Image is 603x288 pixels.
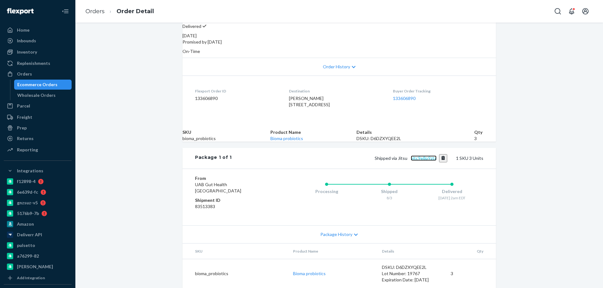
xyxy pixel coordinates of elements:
[356,135,474,142] div: DSKU: D6DZXYQEE2L
[382,277,441,283] div: Expiration Date: [DATE]
[382,264,441,270] div: DSKU: D6DZXYQEE2L
[7,8,34,14] img: Flexport logo
[17,242,35,249] div: pulsetto
[4,176,72,186] a: f12898-4
[4,145,72,155] a: Reporting
[195,154,232,162] div: Package 1 of 1
[289,88,383,94] dt: Destination
[4,36,72,46] a: Inbounds
[4,262,72,272] a: [PERSON_NAME]
[4,47,72,57] a: Inventory
[85,8,105,15] a: Orders
[4,240,72,250] a: pulsetto
[17,275,45,280] div: Add Integration
[377,243,446,259] th: Details
[17,114,32,120] div: Freight
[17,92,56,98] div: Wholesale Orders
[411,155,437,161] a: yjtc9e8p9ztx
[356,129,474,135] th: Details
[17,38,36,44] div: Inbounds
[17,178,35,185] div: f12898-4
[17,200,38,206] div: gnzsuz-v5
[270,129,357,135] th: Product Name
[17,135,34,142] div: Returns
[17,147,38,153] div: Reporting
[4,166,72,176] button: Integrations
[358,188,421,195] div: Shipped
[182,259,288,288] td: bioma_probiotics
[579,5,592,18] button: Open account menu
[182,23,496,29] p: Delivered
[195,175,270,181] dt: From
[17,232,42,238] div: Deliverr API
[421,195,483,201] div: [DATE] 2am EDT
[195,197,270,203] dt: Shipment ID
[4,112,72,122] a: Freight
[565,5,578,18] button: Open notifications
[17,49,37,55] div: Inventory
[17,264,53,270] div: [PERSON_NAME]
[17,221,34,227] div: Amazon
[17,103,30,109] div: Parcel
[4,69,72,79] a: Orders
[182,129,270,135] th: SKU
[182,243,288,259] th: SKU
[4,274,72,282] a: Add Integration
[421,188,483,195] div: Delivered
[551,5,564,18] button: Open Search Box
[182,135,270,142] td: bioma_probiotics
[4,198,72,208] a: gnzsuz-v5
[4,25,72,35] a: Home
[182,48,496,55] p: On-Time
[4,251,72,261] a: a76299-82
[393,88,483,94] dt: Buyer Order Tracking
[17,125,27,131] div: Prep
[17,71,32,77] div: Orders
[375,155,448,161] span: Shipped via Jitsu
[182,39,496,45] p: Promised by [DATE]
[320,231,352,238] span: Package History
[393,96,416,101] a: 133606890
[17,81,57,88] div: Ecommerce Orders
[358,195,421,201] div: 8/3
[446,259,496,288] td: 3
[4,101,72,111] a: Parcel
[295,188,358,195] div: Processing
[80,2,159,21] ol: breadcrumbs
[59,5,72,18] button: Close Navigation
[17,189,38,195] div: 6e639d-fc
[439,154,448,162] button: Copy tracking number
[195,182,241,193] span: UAB Gut Health [GEOGRAPHIC_DATA]
[4,230,72,240] a: Deliverr API
[474,135,496,142] td: 3
[195,95,279,102] dd: 133606890
[4,123,72,133] a: Prep
[195,203,270,210] dd: 83513383
[4,134,72,144] a: Returns
[4,208,72,218] a: 5176b9-7b
[17,27,30,33] div: Home
[17,168,43,174] div: Integrations
[474,129,496,135] th: Qty
[289,96,330,107] span: [PERSON_NAME] [STREET_ADDRESS]
[14,80,72,90] a: Ecommerce Orders
[17,60,50,66] div: Replenishments
[323,64,350,70] span: Order History
[446,243,496,259] th: Qty
[4,187,72,197] a: 6e639d-fc
[4,58,72,68] a: Replenishments
[4,219,72,229] a: Amazon
[14,90,72,100] a: Wholesale Orders
[270,136,303,141] a: Bioma probiotics
[117,8,154,15] a: Order Detail
[182,33,496,39] div: [DATE]
[232,154,483,162] div: 1 SKU 3 Units
[17,253,39,259] div: a76299-82
[382,270,441,277] div: Lot Number: 19767
[195,88,279,94] dt: Flexport Order ID
[293,271,326,276] a: Bioma probiotics
[17,210,39,217] div: 5176b9-7b
[288,243,377,259] th: Product Name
